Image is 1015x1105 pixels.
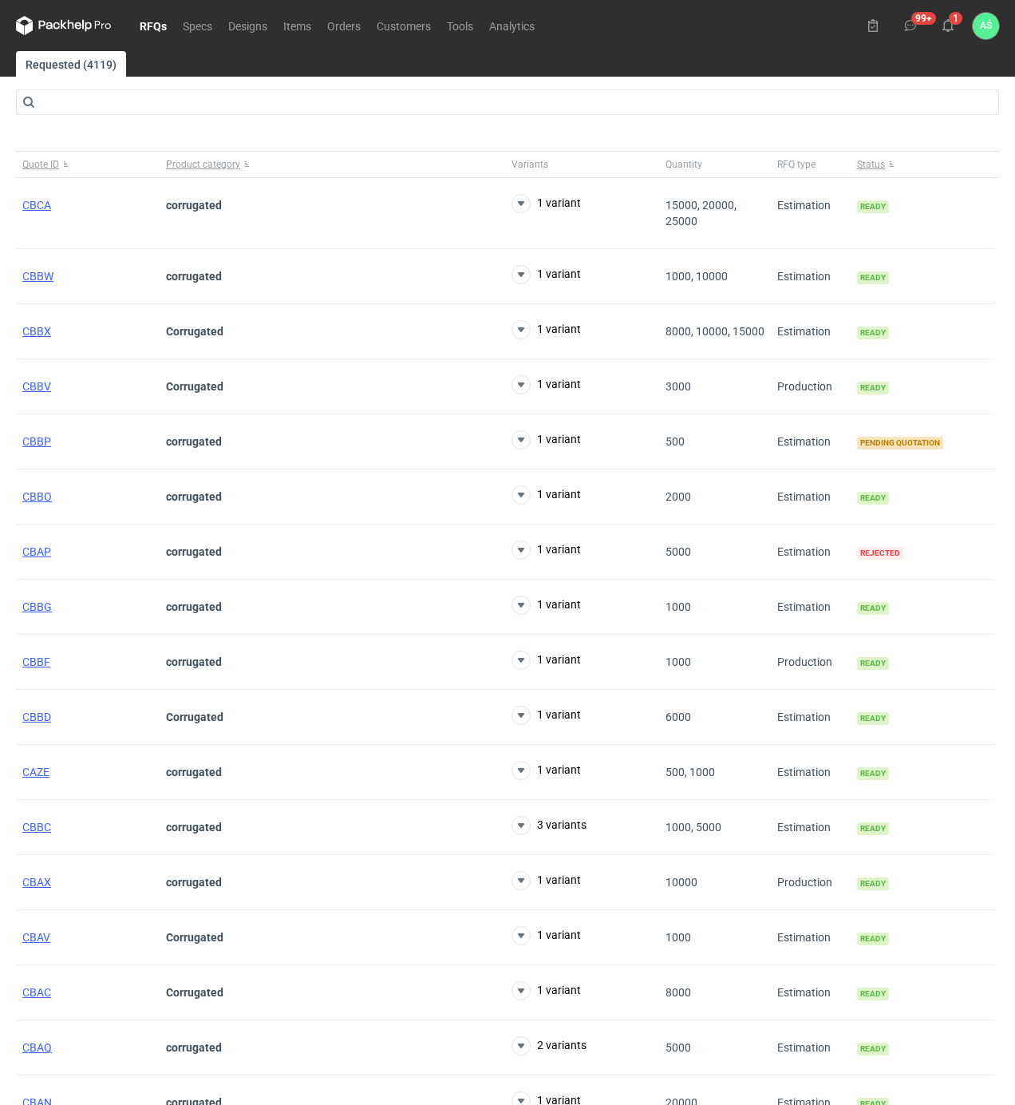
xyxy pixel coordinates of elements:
[511,265,581,284] button: 1 variant
[665,490,691,503] span: 2000
[22,545,51,558] span: CBAP
[665,711,691,723] span: 6000
[511,816,586,835] button: 3 variants
[511,1036,586,1055] button: 2 variants
[665,600,691,613] span: 1000
[166,986,223,999] strong: Corrugated
[166,1041,222,1054] strong: corrugated
[771,304,851,359] div: Estimation
[166,380,223,393] strong: Corrugated
[665,655,691,668] span: 1000
[22,490,52,503] a: CBBO
[22,1041,52,1054] a: CBAQ
[771,414,851,469] div: Estimation
[665,931,691,944] span: 1000
[319,16,369,35] a: Orders
[857,437,943,450] span: Pending quotation
[511,596,581,615] button: 1 variant
[857,547,903,560] span: Rejected
[857,492,889,505] span: Ready
[22,766,49,778] a: CAZE
[22,821,51,834] a: CBBC
[771,359,851,414] div: Production
[132,16,175,35] a: RFQs
[511,651,581,670] button: 1 variant
[857,933,889,945] span: Ready
[22,711,51,723] a: CBBD
[439,16,481,35] a: Tools
[851,152,994,177] button: Status
[16,16,112,35] svg: Packhelp Pro
[22,986,51,999] a: CBAC
[22,380,51,393] a: CBBV
[857,327,889,339] span: Ready
[771,525,851,580] div: Estimation
[511,485,581,505] button: 1 variant
[369,16,439,35] a: Customers
[857,200,889,213] span: Ready
[771,178,851,249] div: Estimation
[771,910,851,965] div: Estimation
[22,655,50,668] a: CBBF
[857,382,889,394] span: Ready
[22,435,51,448] a: CBBP
[511,871,581,890] button: 1 variant
[166,199,222,212] strong: corrugated
[935,13,961,38] button: 1
[665,545,691,558] span: 5000
[166,931,223,944] strong: Corrugated
[771,800,851,855] div: Estimation
[166,158,240,171] span: Product category
[511,194,581,213] button: 1 variant
[511,541,581,560] button: 1 variant
[22,325,51,338] a: CBBX
[22,876,51,889] a: CBAX
[771,965,851,1020] div: Estimation
[481,16,543,35] a: Analytics
[857,877,889,890] span: Ready
[771,1020,851,1075] div: Estimation
[16,51,126,77] a: Requested (4119)
[771,469,851,525] div: Estimation
[665,1041,691,1054] span: 5000
[665,821,721,834] span: 1000, 5000
[857,712,889,725] span: Ready
[22,931,50,944] a: CBAV
[166,270,222,283] strong: corrugated
[166,876,222,889] strong: corrugated
[665,876,697,889] span: 10000
[166,600,222,613] strong: corrugated
[771,580,851,635] div: Estimation
[857,158,885,171] span: Status
[898,13,923,38] button: 99+
[160,152,505,177] button: Product category
[973,13,999,39] button: AŚ
[771,855,851,910] div: Production
[511,430,581,450] button: 1 variant
[511,706,581,725] button: 1 variant
[777,158,816,171] span: RFQ type
[665,158,702,171] span: Quantity
[275,16,319,35] a: Items
[857,988,889,1000] span: Ready
[665,986,691,999] span: 8000
[22,270,53,283] a: CBBW
[665,380,691,393] span: 3000
[166,766,222,778] strong: corrugated
[511,320,581,339] button: 1 variant
[220,16,275,35] a: Designs
[771,635,851,690] div: Production
[22,600,52,613] a: CBBG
